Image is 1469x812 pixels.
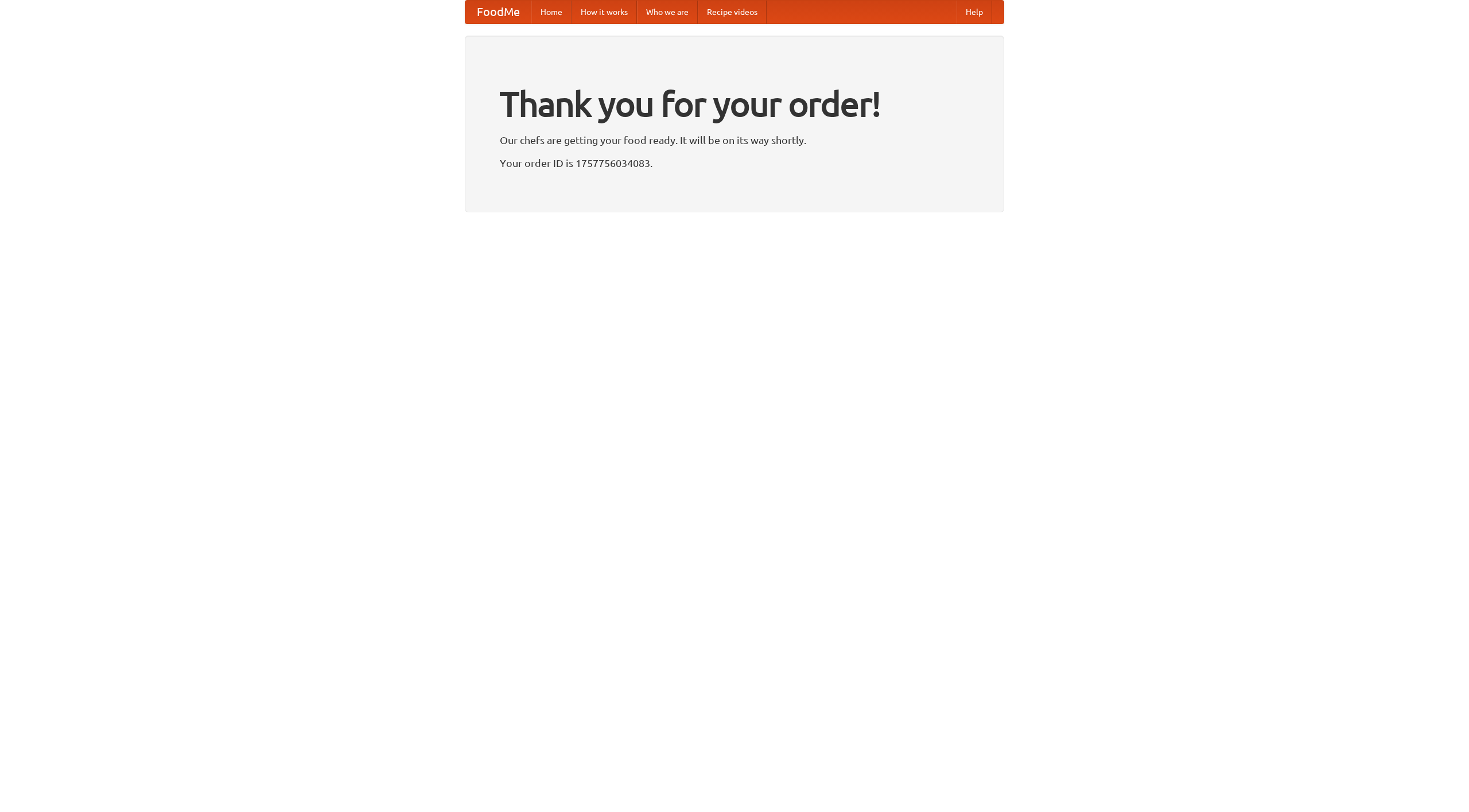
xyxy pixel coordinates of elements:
h1: Thank you for your order! [500,76,969,131]
a: Recipe videos [698,1,767,24]
a: FoodMe [465,1,531,24]
a: Help [957,1,992,24]
p: Our chefs are getting your food ready. It will be on its way shortly. [500,131,969,149]
a: Who we are [637,1,698,24]
p: Your order ID is 1757756034083. [500,154,969,172]
a: How it works [572,1,637,24]
a: Home [531,1,572,24]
